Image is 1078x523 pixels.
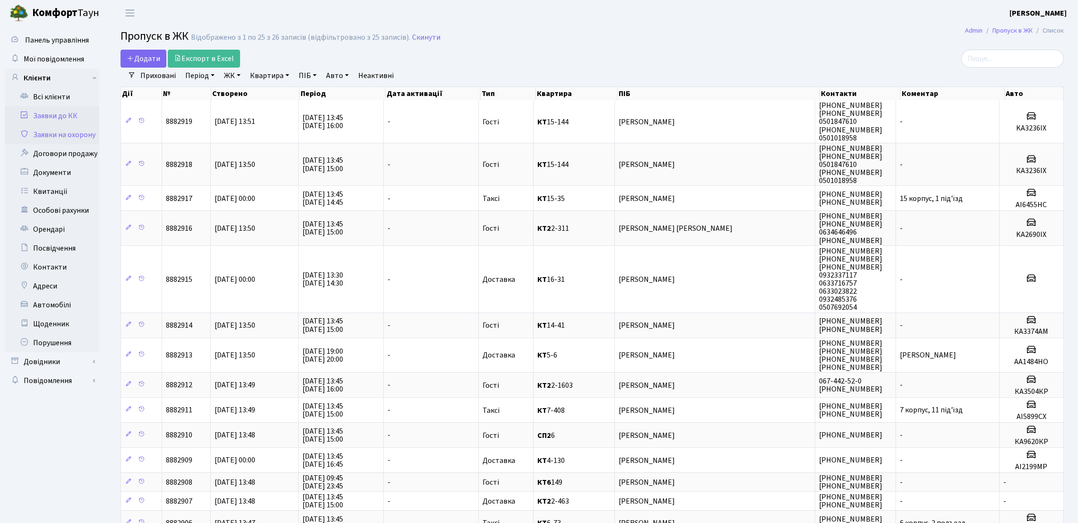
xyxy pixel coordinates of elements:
span: 15-144 [537,118,611,126]
span: - [388,477,390,488]
a: Порушення [5,333,99,352]
span: 149 [537,479,611,486]
h5: КА3374АМ [1003,327,1060,336]
span: [DATE] 09:45 [DATE] 23:45 [302,473,343,491]
span: Гості [483,161,499,168]
a: ЖК [220,68,244,84]
span: [PHONE_NUMBER] [PHONE_NUMBER] [819,492,882,510]
a: Документи [5,163,99,182]
a: Період [181,68,218,84]
span: Гості [483,118,499,126]
span: [DATE] 13:45 [DATE] 15:00 [302,401,343,419]
h5: AI6455НС [1003,200,1060,209]
span: 5-6 [537,351,611,359]
a: Мої повідомлення [5,50,99,69]
span: 2-1603 [537,382,611,389]
a: Повідомлення [5,371,99,390]
span: 8882917 [166,193,192,204]
b: [PERSON_NAME] [1009,8,1067,18]
span: [PERSON_NAME] [619,195,811,202]
b: КТ [537,117,547,127]
a: Посвідчення [5,239,99,258]
nav: breadcrumb [951,21,1078,41]
span: 15-35 [537,195,611,202]
span: Гості [483,322,499,329]
span: [PERSON_NAME] [619,322,811,329]
span: - [388,117,390,127]
th: № [162,87,211,100]
span: - [388,193,390,204]
span: Гості [483,225,499,232]
th: Авто [1005,87,1064,100]
b: КТ [537,159,547,170]
th: Коментар [901,87,1005,100]
a: Додати [121,50,166,68]
span: [DATE] 00:00 [215,274,255,285]
span: [DATE] 13:48 [215,477,255,488]
a: Експорт в Excel [168,50,240,68]
span: [PERSON_NAME] [900,350,956,360]
button: Переключити навігацію [118,5,142,21]
span: - [900,320,903,331]
a: Автомобілі [5,296,99,314]
a: Всі клієнти [5,87,99,106]
span: [PHONE_NUMBER] [PHONE_NUMBER] [819,189,882,208]
span: - [388,159,390,170]
span: [DATE] 13:45 [DATE] 16:00 [302,376,343,394]
span: [PERSON_NAME] [PERSON_NAME] [619,225,811,232]
span: [DATE] 13:50 [215,223,255,234]
h5: KA3236IX [1003,124,1060,133]
a: Заявки на охорону [5,125,99,144]
span: [DATE] 13:45 [DATE] 15:00 [302,219,343,237]
b: КТ2 [537,496,551,506]
img: logo.png [9,4,28,23]
span: 8882919 [166,117,192,127]
span: - [900,477,903,488]
span: [DATE] 13:49 [215,405,255,416]
span: 15 корпус, 1 під'їзд [900,193,963,204]
a: Особові рахунки [5,201,99,220]
th: Дата активації [386,87,481,100]
b: КТ [537,320,547,331]
span: - [388,320,390,331]
span: 8882908 [166,477,192,488]
a: Орендарі [5,220,99,239]
span: [PHONE_NUMBER] [PHONE_NUMBER] 0501847610 [PHONE_NUMBER] 0501018958 [819,100,882,143]
a: Адреси [5,277,99,296]
span: 8882914 [166,320,192,331]
span: - [388,350,390,360]
span: - [900,159,903,170]
h5: AI2199MP [1003,462,1060,471]
span: [DATE] 13:50 [215,159,255,170]
span: 8882915 [166,274,192,285]
span: Гості [483,382,499,389]
div: Відображено з 1 по 25 з 26 записів (відфільтровано з 25 записів). [191,33,410,42]
span: - [388,405,390,416]
th: Період [300,87,386,100]
span: [PHONE_NUMBER] [PHONE_NUMBER] [PHONE_NUMBER] [PHONE_NUMBER] [819,338,882,373]
span: Доставка [483,457,515,464]
span: - [388,455,390,466]
span: 2-463 [537,497,611,505]
span: Додати [127,53,160,64]
span: [DATE] 13:45 [DATE] 15:00 [302,426,343,445]
b: КТ2 [537,380,551,391]
h5: AI5899CX [1003,412,1060,421]
span: - [900,455,903,466]
span: 8882918 [166,159,192,170]
b: КТ [537,405,547,416]
span: [DATE] 13:45 [DATE] 16:00 [302,113,343,131]
a: Приховані [137,68,180,84]
a: Неактивні [354,68,397,84]
span: 4-130 [537,457,611,464]
a: Щоденник [5,314,99,333]
a: Квартира [246,68,293,84]
span: Доставка [483,276,515,283]
a: Контакти [5,258,99,277]
span: [PERSON_NAME] [619,118,811,126]
span: [PHONE_NUMBER] [PHONE_NUMBER] [819,473,882,491]
span: Таксі [483,407,500,414]
span: [DATE] 13:45 [DATE] 14:45 [302,189,343,208]
span: - [900,274,903,285]
a: [PERSON_NAME] [1009,8,1067,19]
